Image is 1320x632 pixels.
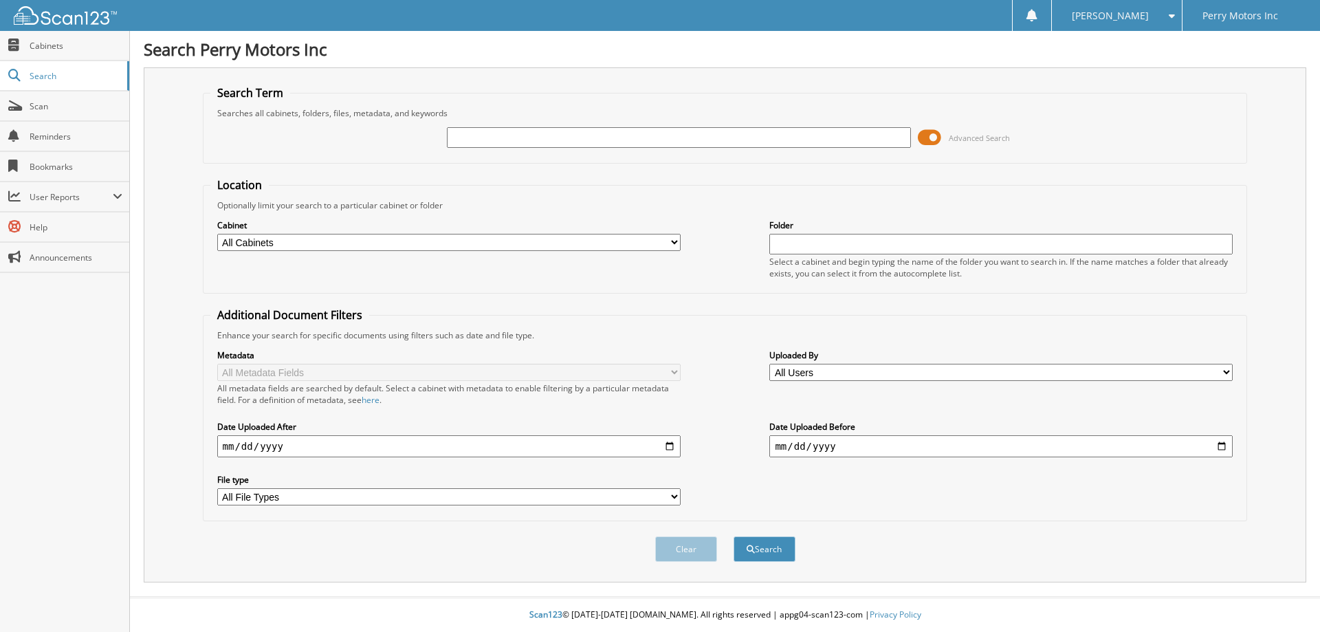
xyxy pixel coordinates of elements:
img: scan123-logo-white.svg [14,6,117,25]
legend: Search Term [210,85,290,100]
span: Reminders [30,131,122,142]
legend: Location [210,177,269,193]
span: Search [30,70,120,82]
label: Cabinet [217,219,681,231]
input: end [769,435,1233,457]
span: Announcements [30,252,122,263]
label: File type [217,474,681,486]
button: Clear [655,536,717,562]
input: start [217,435,681,457]
span: Scan [30,100,122,112]
label: Date Uploaded After [217,421,681,433]
h1: Search Perry Motors Inc [144,38,1306,61]
span: Advanced Search [949,133,1010,143]
label: Folder [769,219,1233,231]
label: Uploaded By [769,349,1233,361]
span: Perry Motors Inc [1202,12,1278,20]
legend: Additional Document Filters [210,307,369,323]
label: Metadata [217,349,681,361]
button: Search [734,536,795,562]
div: © [DATE]-[DATE] [DOMAIN_NAME]. All rights reserved | appg04-scan123-com | [130,598,1320,632]
a: Privacy Policy [870,609,921,620]
div: Enhance your search for specific documents using filters such as date and file type. [210,329,1240,341]
label: Date Uploaded Before [769,421,1233,433]
a: here [362,394,379,406]
div: All metadata fields are searched by default. Select a cabinet with metadata to enable filtering b... [217,382,681,406]
div: Select a cabinet and begin typing the name of the folder you want to search in. If the name match... [769,256,1233,279]
span: [PERSON_NAME] [1072,12,1149,20]
span: Help [30,221,122,233]
div: Optionally limit your search to a particular cabinet or folder [210,199,1240,211]
span: Cabinets [30,40,122,52]
span: Bookmarks [30,161,122,173]
span: User Reports [30,191,113,203]
div: Searches all cabinets, folders, files, metadata, and keywords [210,107,1240,119]
span: Scan123 [529,609,562,620]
